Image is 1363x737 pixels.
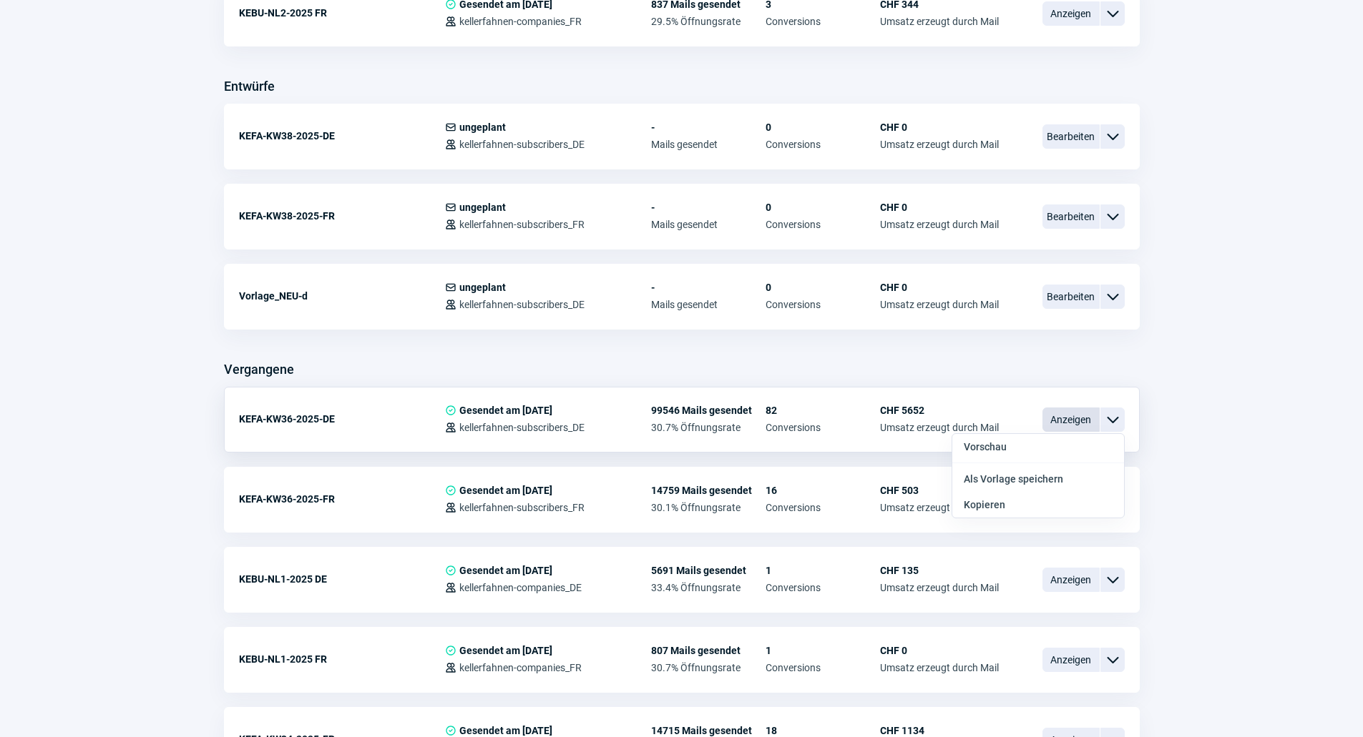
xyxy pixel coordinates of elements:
[224,358,294,381] h3: Vergangene
[880,202,999,213] span: CHF 0
[651,122,766,133] span: -
[239,282,445,310] div: Vorlage_NEU-d
[880,122,999,133] span: CHF 0
[766,139,880,150] span: Conversions
[880,299,999,310] span: Umsatz erzeugt durch Mail
[880,662,999,673] span: Umsatz erzeugt durch Mail
[239,565,445,593] div: KEBU-NL1-2025 DE
[651,565,766,576] span: 5691 Mails gesendet
[239,485,445,513] div: KEFA-KW36-2025-FR
[1042,568,1100,592] span: Anzeigen
[880,219,999,230] span: Umsatz erzeugt durch Mail
[880,139,999,150] span: Umsatz erzeugt durch Mail
[766,16,880,27] span: Conversions
[880,16,999,27] span: Umsatz erzeugt durch Mail
[1042,1,1100,26] span: Anzeigen
[459,485,552,496] span: Gesendet am [DATE]
[880,645,999,656] span: CHF 0
[651,582,766,593] span: 33.4% Öffnungsrate
[459,202,506,213] span: ungeplant
[1042,407,1100,432] span: Anzeigen
[459,299,585,310] span: kellerfahnen-subscribers_DE
[964,499,1005,510] span: Kopieren
[651,139,766,150] span: Mails gesendet
[459,725,552,736] span: Gesendet am [DATE]
[651,645,766,656] span: 807 Mails gesendet
[880,565,999,576] span: CHF 135
[964,473,1063,485] span: Als Vorlage speichern
[880,282,999,293] span: CHF 0
[651,485,766,496] span: 14759 Mails gesendet
[766,282,880,293] span: 0
[459,405,552,416] span: Gesendet am [DATE]
[766,645,880,656] span: 1
[766,502,880,513] span: Conversions
[651,202,766,213] span: -
[651,725,766,736] span: 14715 Mails gesendet
[766,202,880,213] span: 0
[1042,204,1100,229] span: Bearbeiten
[459,662,582,673] span: kellerfahnen-companies_FR
[459,422,585,433] span: kellerfahnen-subscribers_DE
[651,299,766,310] span: Mails gesendet
[766,485,880,496] span: 16
[239,645,445,673] div: KEBU-NL1-2025 FR
[766,662,880,673] span: Conversions
[766,565,880,576] span: 1
[239,122,445,150] div: KEFA-KW38-2025-DE
[880,502,999,513] span: Umsatz erzeugt durch Mail
[459,122,506,133] span: ungeplant
[766,422,880,433] span: Conversions
[651,422,766,433] span: 30.7% Öffnungsrate
[651,662,766,673] span: 30.7% Öffnungsrate
[766,122,880,133] span: 0
[459,565,552,576] span: Gesendet am [DATE]
[1042,285,1100,309] span: Bearbeiten
[766,299,880,310] span: Conversions
[224,75,275,98] h3: Entwürfe
[459,16,582,27] span: kellerfahnen-companies_FR
[766,405,880,416] span: 82
[964,441,1007,452] span: Vorschau
[766,582,880,593] span: Conversions
[766,725,880,736] span: 18
[459,219,585,230] span: kellerfahnen-subscribers_FR
[459,645,552,656] span: Gesendet am [DATE]
[880,405,999,416] span: CHF 5652
[651,405,766,416] span: 99546 Mails gesendet
[459,282,506,293] span: ungeplant
[880,582,999,593] span: Umsatz erzeugt durch Mail
[459,502,585,513] span: kellerfahnen-subscribers_FR
[880,422,999,433] span: Umsatz erzeugt durch Mail
[459,139,585,150] span: kellerfahnen-subscribers_DE
[880,485,999,496] span: CHF 503
[1042,648,1100,672] span: Anzeigen
[651,16,766,27] span: 29.5% Öffnungsrate
[651,219,766,230] span: Mails gesendet
[651,502,766,513] span: 30.1% Öffnungsrate
[880,725,999,736] span: CHF 1134
[766,219,880,230] span: Conversions
[239,405,445,433] div: KEFA-KW36-2025-DE
[459,582,582,593] span: kellerfahnen-companies_DE
[651,282,766,293] span: -
[239,202,445,230] div: KEFA-KW38-2025-FR
[1042,124,1100,149] span: Bearbeiten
